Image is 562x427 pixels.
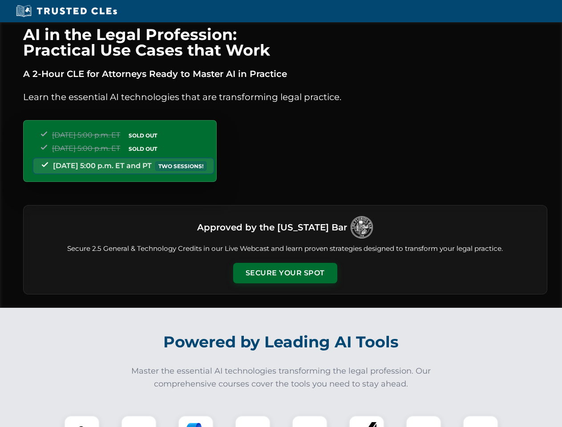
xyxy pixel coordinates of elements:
button: Secure Your Spot [233,263,337,283]
img: Trusted CLEs [13,4,120,18]
span: SOLD OUT [125,131,160,140]
h2: Powered by Leading AI Tools [35,326,528,358]
span: [DATE] 5:00 p.m. ET [52,144,120,153]
img: Logo [351,216,373,238]
p: A 2-Hour CLE for Attorneys Ready to Master AI in Practice [23,67,547,81]
h3: Approved by the [US_STATE] Bar [197,219,347,235]
p: Master the essential AI technologies transforming the legal profession. Our comprehensive courses... [125,365,437,391]
p: Secure 2.5 General & Technology Credits in our Live Webcast and learn proven strategies designed ... [34,244,536,254]
span: SOLD OUT [125,144,160,153]
p: Learn the essential AI technologies that are transforming legal practice. [23,90,547,104]
span: [DATE] 5:00 p.m. ET [52,131,120,139]
h1: AI in the Legal Profession: Practical Use Cases that Work [23,27,547,58]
